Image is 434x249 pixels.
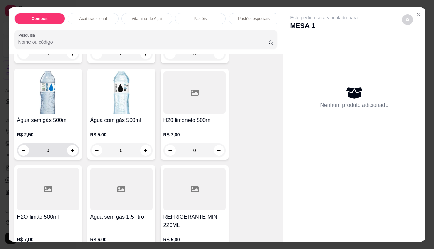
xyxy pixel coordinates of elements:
button: decrease-product-quantity [402,14,413,25]
img: product-image [90,71,153,114]
p: Vitamina de Açaí [132,16,162,21]
button: decrease-product-quantity [92,145,102,156]
p: R$ 5,00 [163,236,226,243]
p: Pastéis [194,16,207,21]
p: MESA 1 [290,21,358,31]
button: increase-product-quantity [214,145,224,156]
p: Açaí tradicional [79,16,107,21]
p: R$ 7,00 [17,236,79,243]
input: Pesquisa [18,39,268,45]
button: increase-product-quantity [140,145,151,156]
p: Este pedido será vinculado para [290,14,358,21]
h4: Água com gás 500ml [90,116,153,124]
img: product-image [17,71,79,114]
p: Combos [32,16,48,21]
p: Pastéis especiais [238,16,270,21]
p: Nenhum produto adicionado [320,101,388,109]
h4: H2O limão 500ml [17,213,79,221]
button: Close [413,9,424,20]
button: increase-product-quantity [67,145,78,156]
button: decrease-product-quantity [165,145,176,156]
p: R$ 7,00 [163,131,226,138]
button: decrease-product-quantity [18,145,29,156]
p: R$ 2,50 [17,131,79,138]
h4: H20 limoneto 500ml [163,116,226,124]
p: R$ 5,00 [90,131,153,138]
h4: Agua sem gás 1,5 litro [90,213,153,221]
p: R$ 6,00 [90,236,153,243]
h4: REFRIGERANTE MINI 220ML [163,213,226,229]
label: Pesquisa [18,32,37,38]
h4: Água sem gás 500ml [17,116,79,124]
